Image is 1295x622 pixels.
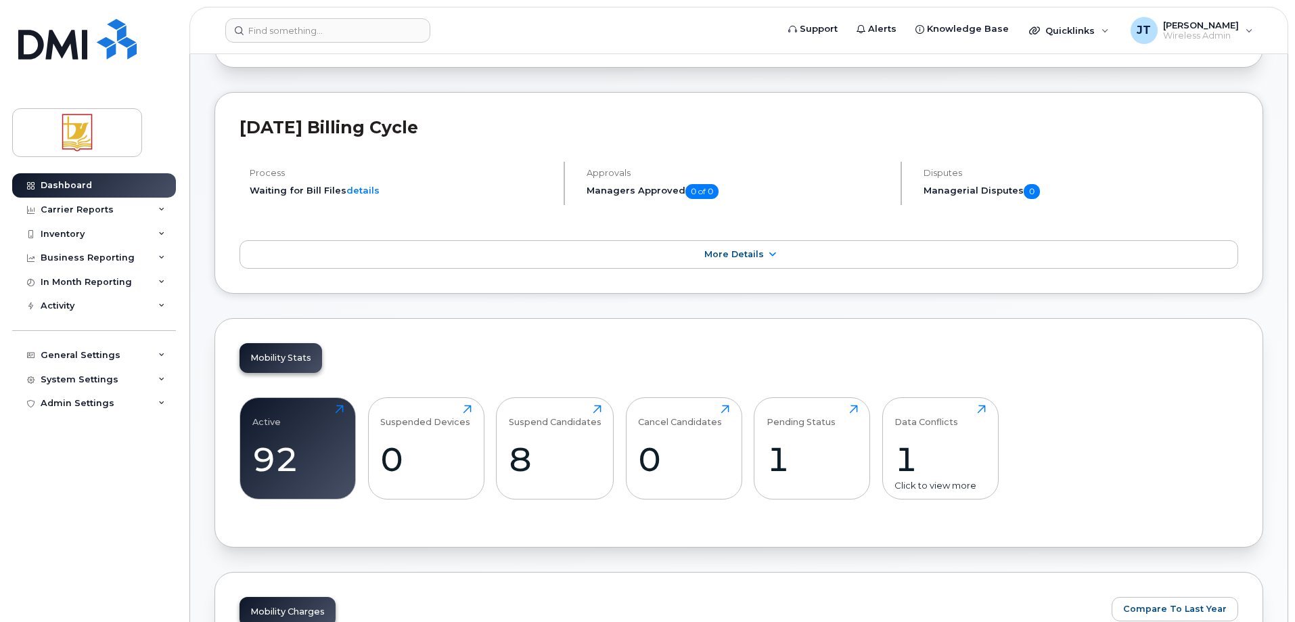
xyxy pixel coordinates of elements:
h4: Approvals [587,168,889,178]
span: 0 of 0 [685,184,719,199]
span: [PERSON_NAME] [1163,20,1239,30]
a: Cancel Candidates0 [638,405,729,491]
a: Alerts [847,16,906,43]
a: Active92 [252,405,344,491]
span: More Details [704,249,764,259]
h5: Managerial Disputes [924,184,1238,199]
div: Jill Tamura [1121,17,1263,44]
span: Wireless Admin [1163,30,1239,41]
a: Pending Status1 [767,405,858,491]
a: details [346,185,380,196]
div: Suspended Devices [380,405,470,427]
div: Pending Status [767,405,836,427]
h5: Managers Approved [587,184,889,199]
li: Waiting for Bill Files [250,184,552,197]
span: Alerts [868,22,896,36]
div: Cancel Candidates [638,405,722,427]
span: Quicklinks [1045,25,1095,36]
h2: [DATE] Billing Cycle [240,117,1238,137]
span: Support [800,22,838,36]
div: 1 [894,439,986,479]
div: Click to view more [894,479,986,492]
a: Knowledge Base [906,16,1018,43]
button: Compare To Last Year [1112,597,1238,621]
span: JT [1137,22,1151,39]
div: Suspend Candidates [509,405,601,427]
div: 0 [638,439,729,479]
div: 92 [252,439,344,479]
span: Knowledge Base [927,22,1009,36]
span: Compare To Last Year [1123,602,1227,615]
div: Data Conflicts [894,405,958,427]
div: Quicklinks [1020,17,1118,44]
a: Suspended Devices0 [380,405,472,491]
a: Suspend Candidates8 [509,405,601,491]
input: Find something... [225,18,430,43]
h4: Disputes [924,168,1238,178]
h4: Process [250,168,552,178]
a: Support [779,16,847,43]
span: 0 [1024,184,1040,199]
div: 1 [767,439,858,479]
a: Data Conflicts1Click to view more [894,405,986,491]
div: Active [252,405,281,427]
div: 8 [509,439,601,479]
div: 0 [380,439,472,479]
